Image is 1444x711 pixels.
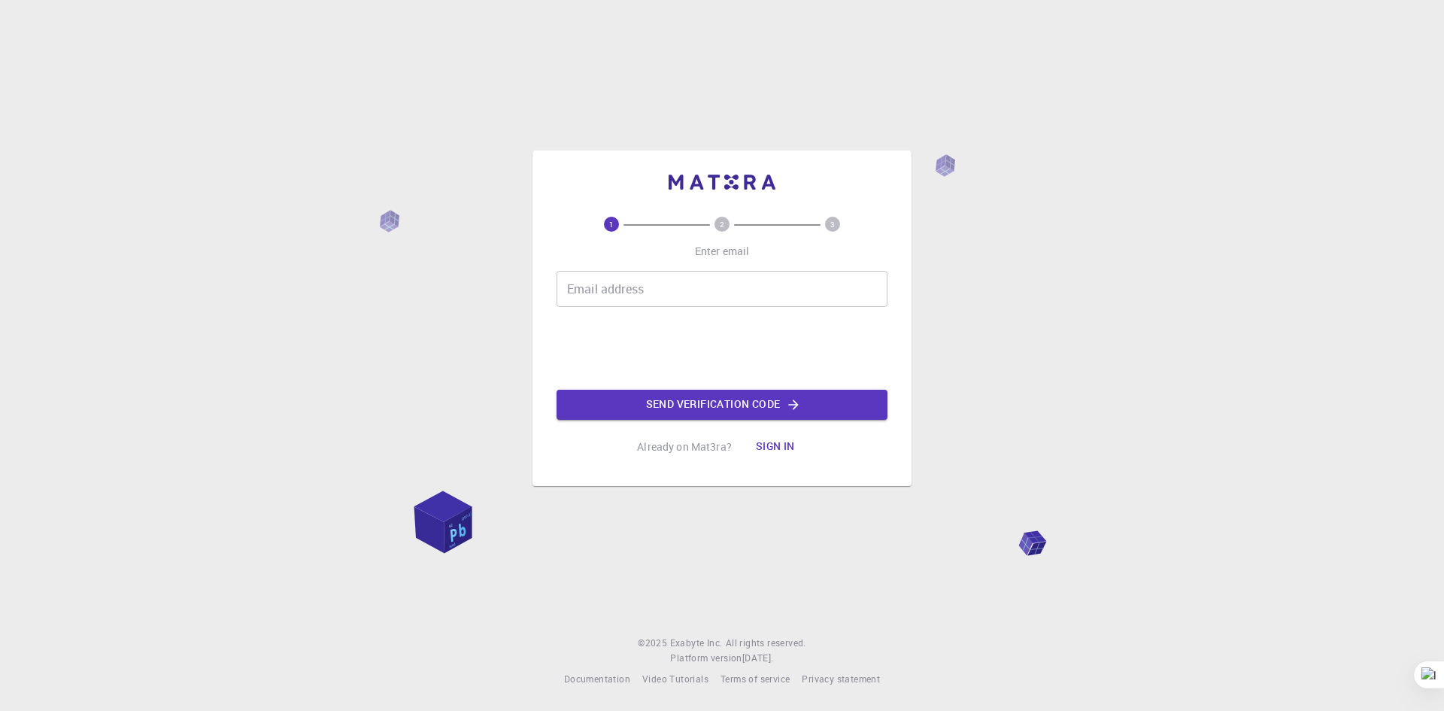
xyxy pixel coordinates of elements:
[608,319,836,378] iframe: reCAPTCHA
[564,673,630,685] span: Documentation
[720,672,790,687] a: Terms of service
[642,673,708,685] span: Video Tutorials
[564,672,630,687] a: Documentation
[720,673,790,685] span: Terms of service
[742,651,774,666] a: [DATE].
[670,636,723,651] a: Exabyte Inc.
[802,672,880,687] a: Privacy statement
[744,432,807,462] button: Sign in
[720,219,724,229] text: 2
[670,637,723,649] span: Exabyte Inc.
[830,219,835,229] text: 3
[637,439,732,454] p: Already on Mat3ra?
[670,651,742,666] span: Platform version
[609,219,614,229] text: 1
[742,652,774,664] span: [DATE] .
[557,390,887,420] button: Send verification code
[695,244,750,259] p: Enter email
[642,672,708,687] a: Video Tutorials
[726,636,806,651] span: All rights reserved.
[638,636,669,651] span: © 2025
[802,673,880,685] span: Privacy statement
